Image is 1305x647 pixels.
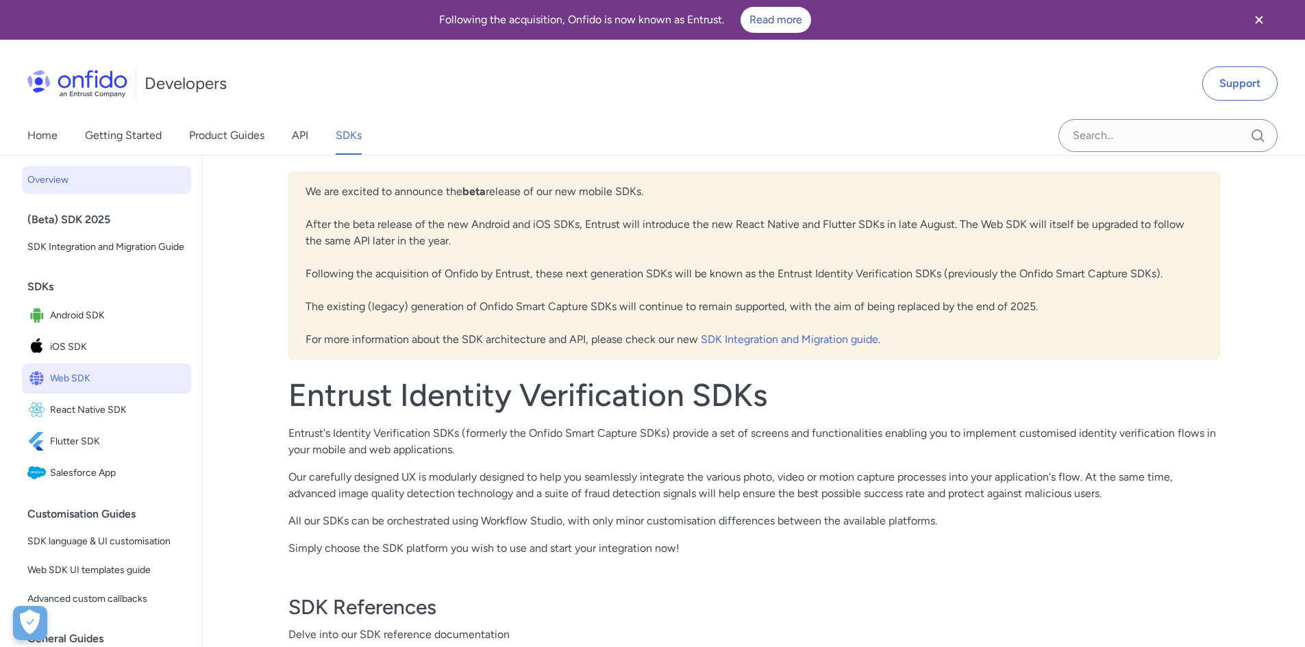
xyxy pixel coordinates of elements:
a: Web SDK UI templates guide [22,557,191,584]
span: React Native SDK [50,401,186,420]
img: IconSalesforce App [27,464,50,483]
div: We are excited to announce the release of our new mobile SDKs. After the beta release of the new ... [288,172,1220,359]
p: Simply choose the SDK platform you wish to use and start your integration now! [288,540,1220,557]
a: Advanced custom callbacks [22,585,191,613]
a: SDK Integration and Migration guide [701,333,878,346]
span: iOS SDK [50,338,186,357]
a: SDK Integration and Migration Guide [22,233,191,261]
a: IconSalesforce AppSalesforce App [22,458,191,488]
span: SDK language & UI customisation [27,533,186,550]
a: IconFlutter SDKFlutter SDK [22,427,191,457]
div: Following the acquisition, Onfido is now known as Entrust. [16,7,1234,33]
img: IconAndroid SDK [27,306,50,325]
img: IconFlutter SDK [27,432,50,451]
a: Product Guides [189,116,264,155]
a: Read more [741,7,811,33]
h1: Developers [145,73,227,94]
svg: Close banner [1251,12,1267,28]
div: (Beta) SDK 2025 [27,206,197,233]
a: API [292,116,308,155]
a: SDK language & UI customisation [22,528,191,555]
img: IconReact Native SDK [27,401,50,420]
img: IconiOS SDK [27,338,50,357]
div: SDKs [27,273,197,301]
input: Onfido search input field [1058,119,1278,152]
a: IconiOS SDKiOS SDK [22,332,191,362]
h3: SDK References [288,594,1220,621]
a: IconWeb SDKWeb SDK [22,364,191,394]
span: Overview [27,172,186,188]
a: Overview [22,166,191,194]
a: SDKs [336,116,362,155]
p: All our SDKs can be orchestrated using Workflow Studio, with only minor customisation differences... [288,513,1220,529]
div: Cookie Preferences [13,606,47,640]
h1: Entrust Identity Verification SDKs [288,376,1220,414]
p: Entrust's Identity Verification SDKs (formerly the Onfido Smart Capture SDKs) provide a set of sc... [288,425,1220,458]
button: Open Preferences [13,606,47,640]
b: beta [462,185,486,198]
a: Getting Started [85,116,162,155]
a: IconReact Native SDKReact Native SDK [22,395,191,425]
span: Delve into our SDK reference documentation [288,626,1220,643]
span: Flutter SDK [50,432,186,451]
span: SDK Integration and Migration Guide [27,239,186,255]
button: Close banner [1234,3,1284,37]
img: IconWeb SDK [27,369,50,388]
a: Home [27,116,58,155]
img: Onfido Logo [27,70,127,97]
div: Customisation Guides [27,500,197,528]
a: IconAndroid SDKAndroid SDK [22,301,191,331]
span: Web SDK UI templates guide [27,562,186,579]
span: Salesforce App [50,464,186,483]
a: Support [1202,66,1278,101]
span: Advanced custom callbacks [27,591,186,607]
span: Web SDK [50,369,186,388]
span: Android SDK [50,306,186,325]
p: Our carefully designed UX is modularly designed to help you seamlessly integrate the various phot... [288,469,1220,502]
